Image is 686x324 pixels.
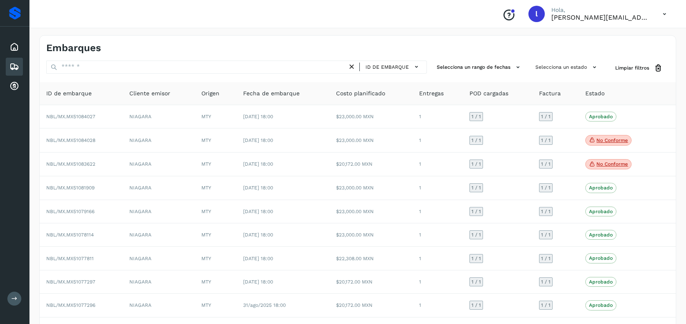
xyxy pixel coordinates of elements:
span: ID de embarque [366,63,409,71]
td: NIAGARA [123,270,195,294]
p: Aprobado [589,209,613,214]
p: Hola, [551,7,650,13]
span: 1 / 1 [541,138,551,143]
span: [DATE] 18:00 [243,256,273,261]
p: No conforme [596,161,628,167]
td: 1 [413,270,463,294]
button: Limpiar filtros [609,61,669,76]
td: $22,308.00 MXN [329,247,413,270]
span: NBL/MX.MX51077297 [46,279,95,285]
p: Aprobado [589,185,613,191]
span: 1 / 1 [541,185,551,190]
span: 1 / 1 [472,185,481,190]
td: NIAGARA [123,128,195,153]
span: NBL/MX.MX51081909 [46,185,95,191]
td: NIAGARA [123,105,195,128]
span: Entregas [419,89,444,98]
td: NIAGARA [123,153,195,177]
td: MTY [195,105,237,128]
td: 1 [413,176,463,200]
p: Aprobado [589,302,613,308]
td: 1 [413,294,463,317]
td: NIAGARA [123,176,195,200]
span: 1 / 1 [472,209,481,214]
td: MTY [195,200,237,223]
td: MTY [195,128,237,153]
p: Aprobado [589,255,613,261]
td: 1 [413,105,463,128]
span: 1 / 1 [541,279,551,284]
span: Limpiar filtros [615,64,649,72]
span: 1 / 1 [472,162,481,166]
button: Selecciona un estado [532,61,602,74]
span: 1 / 1 [541,256,551,261]
p: No conforme [596,137,628,143]
p: lorena.rojo@serviciosatc.com.mx [551,13,650,21]
span: ID de embarque [46,89,92,98]
span: 1 / 1 [541,209,551,214]
span: Costo planificado [336,89,385,98]
span: Origen [201,89,219,98]
p: Aprobado [589,232,613,238]
span: Fecha de embarque [243,89,300,98]
td: 1 [413,200,463,223]
td: MTY [195,270,237,294]
span: Estado [585,89,605,98]
td: $23,000.00 MXN [329,200,413,223]
td: $20,172.00 MXN [329,153,413,177]
td: 1 [413,223,463,247]
div: Embarques [6,58,23,76]
td: $23,000.00 MXN [329,223,413,247]
p: Aprobado [589,279,613,285]
td: 1 [413,247,463,270]
span: NBL/MX.MX51077811 [46,256,94,261]
td: $20,172.00 MXN [329,294,413,317]
span: 1 / 1 [472,114,481,119]
td: MTY [195,223,237,247]
td: MTY [195,153,237,177]
span: Factura [539,89,561,98]
span: [DATE] 18:00 [243,279,273,285]
td: NIAGARA [123,200,195,223]
td: NIAGARA [123,223,195,247]
td: NIAGARA [123,247,195,270]
td: $23,000.00 MXN [329,105,413,128]
span: 1 / 1 [472,256,481,261]
td: $23,000.00 MXN [329,128,413,153]
span: 1 / 1 [472,303,481,308]
p: Aprobado [589,114,613,119]
span: 1 / 1 [541,303,551,308]
span: [DATE] 18:00 [243,209,273,214]
span: 31/ago/2025 18:00 [243,302,286,308]
td: MTY [195,176,237,200]
td: 1 [413,153,463,177]
span: 1 / 1 [541,114,551,119]
span: NBL/MX.MX51077296 [46,302,95,308]
span: [DATE] 18:00 [243,161,273,167]
span: [DATE] 18:00 [243,232,273,238]
span: POD cargadas [469,89,508,98]
span: NBL/MX.MX51079166 [46,209,95,214]
span: NBL/MX.MX51083622 [46,161,95,167]
h4: Embarques [46,42,101,54]
button: ID de embarque [363,61,423,73]
span: 1 / 1 [472,138,481,143]
div: Cuentas por cobrar [6,77,23,95]
span: NBL/MX.MX51078114 [46,232,94,238]
span: [DATE] 18:00 [243,185,273,191]
button: Selecciona un rango de fechas [433,61,526,74]
span: NBL/MX.MX51084028 [46,137,95,143]
td: $23,000.00 MXN [329,176,413,200]
div: Inicio [6,38,23,56]
span: Cliente emisor [129,89,170,98]
span: 1 / 1 [472,232,481,237]
span: 1 / 1 [541,232,551,237]
td: $20,172.00 MXN [329,270,413,294]
span: [DATE] 18:00 [243,137,273,143]
td: NIAGARA [123,294,195,317]
span: 1 / 1 [472,279,481,284]
span: [DATE] 18:00 [243,114,273,119]
span: 1 / 1 [541,162,551,166]
span: NBL/MX.MX51084027 [46,114,95,119]
td: 1 [413,128,463,153]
